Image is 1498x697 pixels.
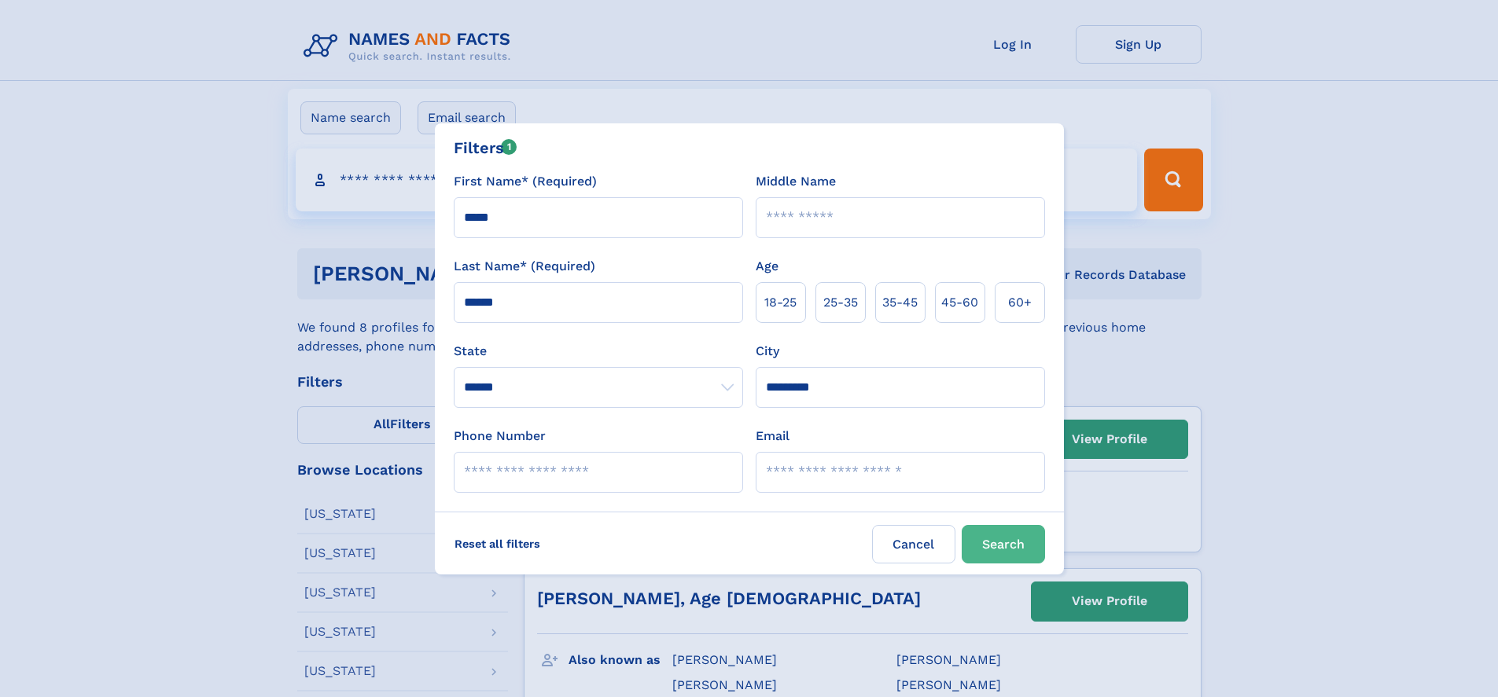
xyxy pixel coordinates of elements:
label: Middle Name [756,172,836,191]
span: 18‑25 [764,293,797,312]
label: First Name* (Required) [454,172,597,191]
span: 35‑45 [882,293,918,312]
label: Phone Number [454,427,546,446]
button: Search [962,525,1045,563]
label: Reset all filters [444,525,550,563]
label: State [454,342,743,361]
label: Age [756,257,778,276]
span: 60+ [1008,293,1032,312]
span: 25‑35 [823,293,858,312]
span: 45‑60 [941,293,978,312]
div: Filters [454,136,517,160]
label: Cancel [872,525,955,563]
label: Email [756,427,789,446]
label: City [756,342,779,361]
label: Last Name* (Required) [454,257,595,276]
